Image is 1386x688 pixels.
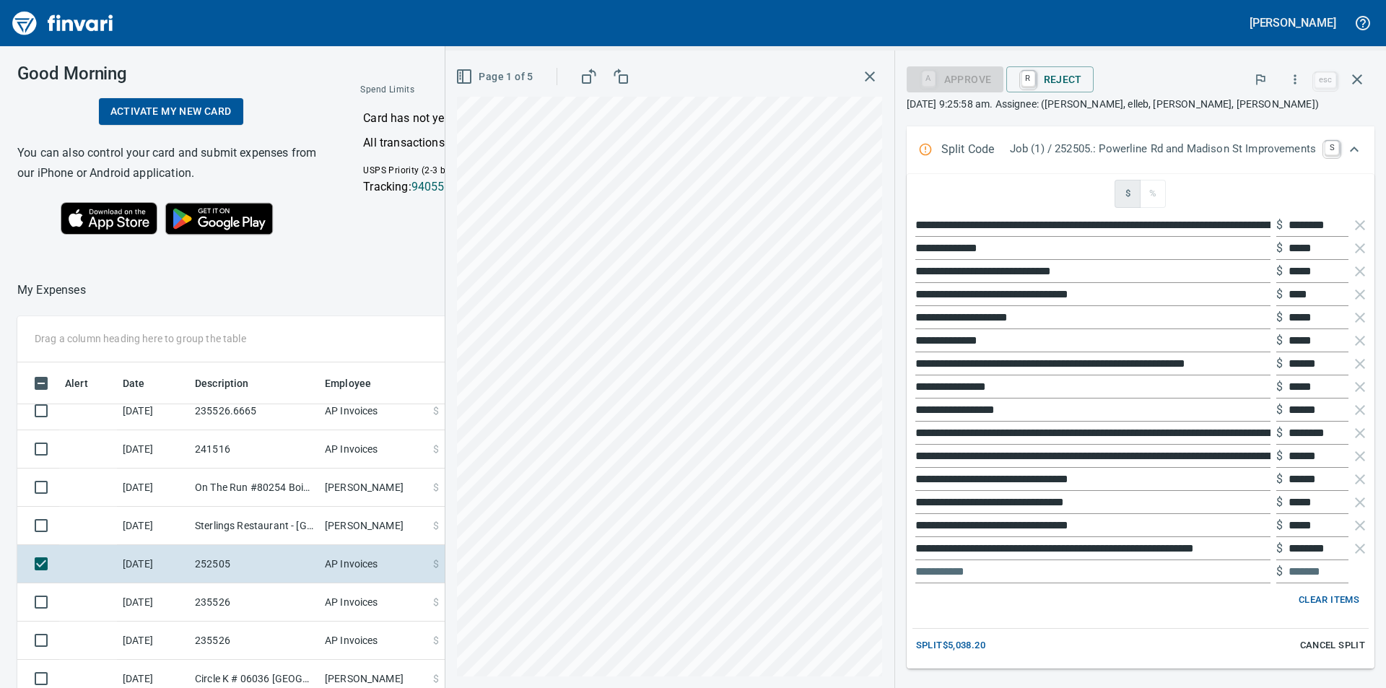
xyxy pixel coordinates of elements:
p: $ [1276,332,1283,349]
button: Remove Line Item [1351,448,1369,465]
td: 235526 [189,583,319,622]
span: Cancel Split [1300,637,1365,654]
p: Split Code [941,141,1010,160]
td: [DATE] [117,622,189,660]
div: Job Phase required [907,72,1003,84]
p: $ [1276,563,1283,580]
span: Alert [65,375,107,392]
button: Remove Line Item [1351,286,1369,303]
p: Drag a column heading here to group the table [35,331,246,346]
p: [DATE] 9:25:58 am. Assignee: ([PERSON_NAME], elleb, [PERSON_NAME], [PERSON_NAME]) [907,97,1374,111]
td: [PERSON_NAME] [319,469,427,507]
td: 241516 [189,430,319,469]
span: Amount [438,375,494,392]
img: Get it on Google Play [157,195,282,243]
td: [DATE] [117,507,189,545]
img: Download on the App Store [61,202,157,235]
button: Remove Line Item [1351,309,1369,326]
button: [PERSON_NAME] [1246,12,1340,34]
span: Employee [325,375,390,392]
span: $ [433,442,439,456]
h3: Good Morning [17,64,324,84]
button: Remove Line Item [1351,355,1369,373]
p: Job (1) / 252505.: Powerline Rd and Madison St Improvements [1010,141,1316,157]
p: $ [1276,471,1283,488]
a: R [1021,71,1035,87]
span: Spend Limits [360,83,538,97]
button: % [1140,180,1166,208]
button: Flag [1245,64,1276,95]
button: Remove Line Item [1351,517,1369,534]
span: Page 1 of 5 [458,68,533,86]
a: Activate my new card [99,98,243,125]
p: My Expenses [17,282,86,299]
span: $ [433,480,439,495]
a: S [1325,141,1339,155]
span: Date [123,375,145,392]
button: Remove Line Item [1351,471,1369,488]
button: Remove Line Item [1351,332,1369,349]
p: Tracking: [363,178,664,196]
td: [DATE] [117,430,189,469]
span: $ [433,671,439,686]
span: Date [123,375,164,392]
p: $ [1276,448,1283,465]
span: $ [433,557,439,571]
button: Remove Line Item [1351,494,1369,511]
p: $ [1276,355,1283,373]
p: $ [1276,540,1283,557]
span: Description [195,375,249,392]
td: [DATE] [117,545,189,583]
button: RReject [1006,66,1094,92]
span: $ [433,633,439,648]
button: Cancel Split [1296,635,1369,657]
td: [DATE] [117,469,189,507]
p: $ [1276,517,1283,534]
span: Close invoice [1311,62,1374,97]
button: More [1279,64,1311,95]
h6: You can also control your card and submit expenses from our iPhone or Android application. [17,143,324,183]
nav: breadcrumb [17,282,86,299]
img: Finvari [9,6,117,40]
td: On The Run #80254 Boise ID [189,469,319,507]
a: 9405511206358494274689 [411,180,557,193]
span: % [1146,186,1160,202]
p: $ [1276,424,1283,442]
button: Remove Line Item [1351,401,1369,419]
button: Remove Line Item [1351,217,1369,234]
button: Remove Line Item [1351,240,1369,257]
td: [PERSON_NAME] [319,507,427,545]
span: $ [433,404,439,418]
span: Clear Items [1299,592,1359,609]
p: $ [1276,240,1283,257]
span: USPS Priority (2-3 business days) [363,165,502,175]
p: Card has not yet been activated by employee . [363,110,664,127]
td: AP Invoices [319,622,427,660]
span: $ [433,595,439,609]
p: $ [1276,309,1283,326]
span: Employee [325,375,371,392]
span: Alert [65,375,88,392]
td: AP Invoices [319,392,427,430]
button: Remove Line Item [1351,540,1369,557]
button: Split$5,038.20 [912,635,989,657]
p: $ [1276,494,1283,511]
td: Sterlings Restaurant - [GEOGRAPHIC_DATA] [GEOGRAPHIC_DATA] [189,507,319,545]
td: AP Invoices [319,583,427,622]
button: Remove Line Item [1351,263,1369,280]
td: [DATE] [117,583,189,622]
td: 252505 [189,545,319,583]
button: Clear Items [1295,589,1363,611]
td: 235526.6665 [189,392,319,430]
p: $ [1276,217,1283,234]
p: $ [1276,286,1283,303]
td: AP Invoices [319,545,427,583]
span: Split $5,038.20 [916,637,985,654]
a: esc [1315,72,1336,88]
p: All transactions will be declined. [363,134,664,152]
span: $ [433,518,439,533]
span: Reject [1018,67,1082,92]
span: $ [1120,186,1135,202]
p: $ [1276,401,1283,419]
